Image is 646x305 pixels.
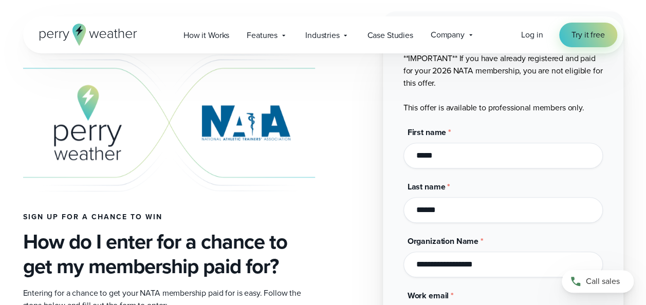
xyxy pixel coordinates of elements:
span: Case Studies [367,29,413,42]
a: Case Studies [358,25,421,46]
span: Company [431,29,465,41]
h3: How do I enter for a chance to get my membership paid for? [23,230,315,279]
span: How it Works [183,29,229,42]
span: Call sales [586,275,620,288]
span: Features [247,29,278,42]
a: Call sales [562,270,634,293]
span: Organization Name [408,235,478,247]
span: First name [408,126,447,138]
span: Work email [408,290,449,301]
a: Try it free [559,23,617,47]
h4: Sign up for a chance to win [23,213,315,221]
span: Try it free [571,29,604,41]
span: Industries [305,29,340,42]
span: Last name [408,181,446,193]
a: Log in [521,29,543,41]
div: **IMPORTANT** If you have already registered and paid for your 2026 NATA membership, you are not ... [403,24,603,114]
a: How it Works [175,25,238,46]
